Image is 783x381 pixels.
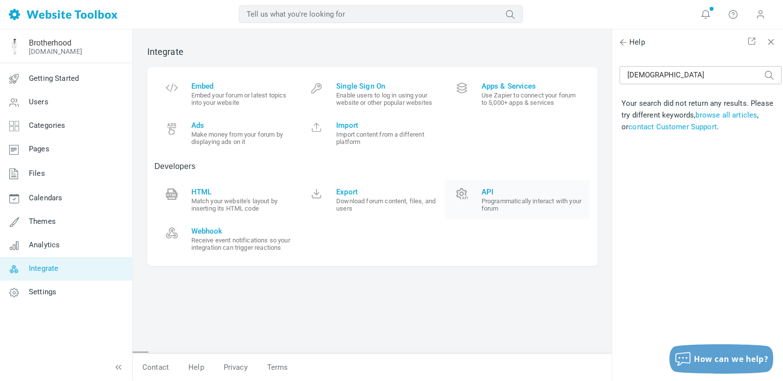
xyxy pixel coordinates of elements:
[191,197,293,212] small: Match your website's layout by inserting its HTML code
[155,114,300,153] a: Ads Make money from your forum by displaying ads on it
[191,237,293,251] small: Receive event notifications so your integration can trigger reactions
[620,66,782,84] input: Tell us what you're looking for
[336,188,438,196] span: Export
[445,74,590,114] a: Apps & Services Use Zapier to connect your forum to 5,000+ apps & services
[336,131,438,145] small: Import content from a different platform
[336,92,438,106] small: Enable users to log in using your website or other popular websites
[628,122,717,131] a: contact Customer Support
[29,287,56,296] span: Settings
[191,82,293,91] span: Embed
[239,5,523,23] input: Tell us what you're looking for
[299,114,445,153] a: Import Import content from a different platform
[108,58,165,64] div: Keywords by Traffic
[29,264,58,273] span: Integrate
[445,180,590,219] a: API Programmatically interact with your forum
[29,144,49,153] span: Pages
[669,344,773,374] button: How can we help?
[336,121,438,130] span: Import
[191,131,293,145] small: Make money from your forum by displaying ads on it
[97,57,105,65] img: tab_keywords_by_traffic_grey.svg
[29,74,79,83] span: Getting Started
[214,359,257,376] a: Privacy
[155,180,300,219] a: HTML Match your website's layout by inserting its HTML code
[299,180,445,219] a: Export Download forum content, files, and users
[29,217,56,226] span: Themes
[29,169,45,178] span: Files
[26,57,34,65] img: tab_domain_overview_orange.svg
[29,97,48,106] span: Users
[29,121,66,130] span: Categories
[191,92,293,106] small: Embed your forum or latest topics into your website
[155,161,590,172] p: Developers
[155,219,300,259] a: Webhook Receive event notifications so your integration can trigger reactions
[179,359,214,376] a: Help
[299,74,445,114] a: Single Sign On Enable users to log in using your website or other popular websites
[155,74,300,114] a: Embed Embed your forum or latest topics into your website
[257,359,298,376] a: Terms
[620,37,645,48] span: Help
[620,95,782,135] td: Your search did not return any results. Please try different keywords, , or .
[618,37,628,47] span: Back
[29,48,82,55] a: [DOMAIN_NAME]
[191,188,293,196] span: HTML
[147,47,598,57] h2: Integrate
[25,25,108,33] div: Domain: [DOMAIN_NAME]
[133,359,179,376] a: Contact
[482,197,583,212] small: Programmatically interact with your forum
[336,82,438,91] span: Single Sign On
[482,188,583,196] span: API
[16,16,23,24] img: logo_orange.svg
[694,354,768,364] span: How can we help?
[191,121,293,130] span: Ads
[29,38,71,48] a: Brotherhood
[336,197,438,212] small: Download forum content, files, and users
[16,25,23,33] img: website_grey.svg
[191,227,293,236] span: Webhook
[695,111,757,119] a: browse all articles
[482,82,583,91] span: Apps & Services
[29,193,62,202] span: Calendars
[29,240,60,249] span: Analytics
[482,92,583,106] small: Use Zapier to connect your forum to 5,000+ apps & services
[27,16,48,24] div: v 4.0.25
[37,58,88,64] div: Domain Overview
[6,39,22,54] img: Facebook%20Profile%20Pic%20Guy%20Blue%20Best.png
